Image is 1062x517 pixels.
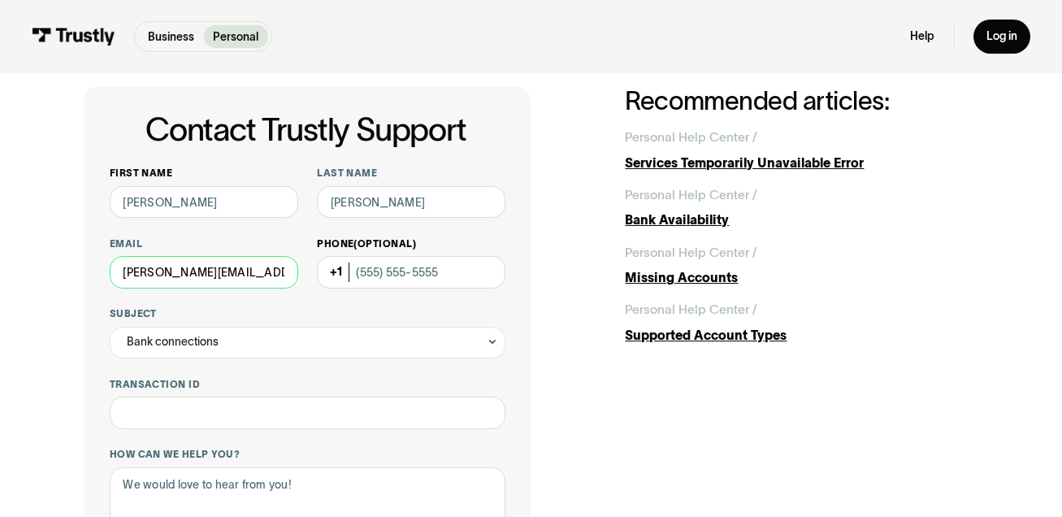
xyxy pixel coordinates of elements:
a: Personal Help Center /Bank Availability [625,185,977,230]
input: Howard [317,186,505,218]
div: Bank connections [110,327,505,358]
a: Personal Help Center /Services Temporarily Unavailable Error [625,128,977,172]
p: Personal [213,28,258,46]
a: Personal [204,25,269,48]
div: Personal Help Center / [625,300,757,319]
label: Phone [317,237,505,250]
div: Personal Help Center / [625,185,757,205]
div: Log in [986,29,1017,44]
a: Business [138,25,204,48]
p: Business [148,28,194,46]
label: First name [110,167,298,180]
div: Bank Availability [625,211,977,230]
a: Personal Help Center /Supported Account Types [625,300,977,345]
input: alex@mail.com [110,256,298,288]
span: (Optional) [353,238,416,249]
a: Personal Help Center /Missing Accounts [625,243,977,288]
label: How can we help you? [110,448,505,461]
div: Missing Accounts [625,268,977,288]
label: Subject [110,307,505,320]
input: Alex [110,186,298,218]
div: Personal Help Center / [625,128,757,147]
label: Email [110,237,298,250]
div: Services Temporarily Unavailable Error [625,154,977,173]
label: Transaction ID [110,378,505,391]
a: Help [910,29,934,44]
a: Log in [973,20,1029,53]
div: Supported Account Types [625,326,977,345]
div: Bank connections [127,332,219,352]
img: Trustly Logo [32,28,115,46]
div: Personal Help Center / [625,243,757,263]
h1: Contact Trustly Support [106,112,505,147]
input: (555) 555-5555 [317,256,505,288]
label: Last name [317,167,505,180]
h2: Recommended articles: [625,87,977,115]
